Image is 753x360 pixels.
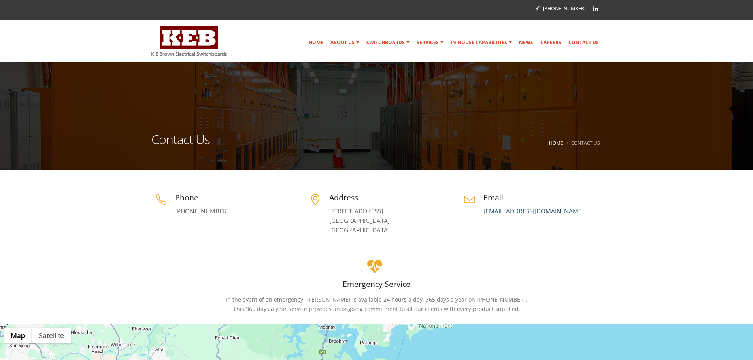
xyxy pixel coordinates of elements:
[537,35,564,51] a: Careers
[447,35,515,51] a: In-house Capabilities
[483,207,584,215] a: [EMAIL_ADDRESS][DOMAIN_NAME]
[329,192,448,203] h4: Address
[151,279,602,289] h4: Emergency Service
[4,328,32,343] button: Show street map
[327,35,362,51] a: About Us
[536,5,586,12] a: [PHONE_NUMBER]
[151,26,227,56] img: K E Brown Electrical Switchboards
[565,138,600,148] li: Contact Us
[306,35,326,51] a: Home
[175,207,229,215] a: [PHONE_NUMBER]
[151,295,602,314] p: In the event of an emergency, [PERSON_NAME] is available 24 hours a day, 365 days a year on [PHON...
[483,192,602,203] h4: Email
[175,192,294,203] h4: Phone
[549,139,563,146] a: Home
[363,35,413,51] a: Switchboards
[413,35,447,51] a: Services
[516,35,536,51] a: News
[329,207,390,234] a: [STREET_ADDRESS][GEOGRAPHIC_DATA][GEOGRAPHIC_DATA]
[565,35,602,51] a: Contact Us
[151,133,210,156] h1: Contact Us
[590,3,602,15] a: Linkedin
[32,328,71,343] button: Show satellite imagery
